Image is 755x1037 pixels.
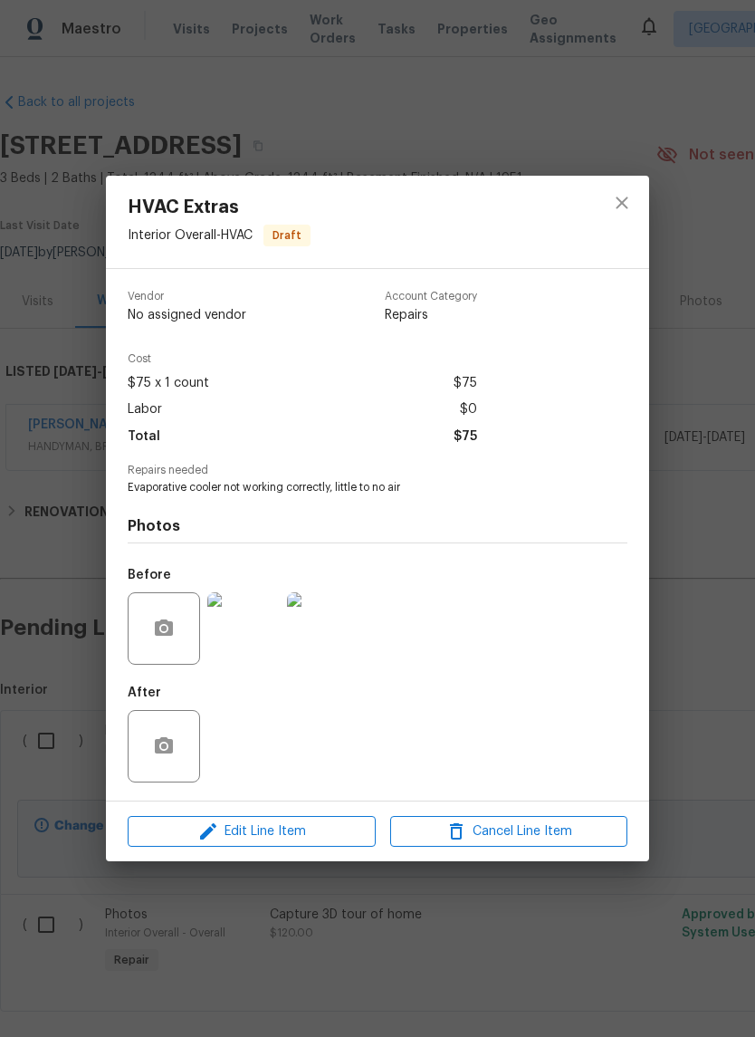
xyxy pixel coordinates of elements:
[385,306,477,324] span: Repairs
[396,821,622,843] span: Cancel Line Item
[128,465,627,476] span: Repairs needed
[128,687,161,699] h5: After
[128,370,209,397] span: $75 x 1 count
[385,291,477,302] span: Account Category
[133,821,370,843] span: Edit Line Item
[128,306,246,324] span: No assigned vendor
[454,424,477,450] span: $75
[128,228,253,241] span: Interior Overall - HVAC
[600,181,644,225] button: close
[128,397,162,423] span: Labor
[460,397,477,423] span: $0
[128,816,376,848] button: Edit Line Item
[128,424,160,450] span: Total
[128,480,578,495] span: Evaporative cooler not working correctly, little to no air
[390,816,627,848] button: Cancel Line Item
[128,291,246,302] span: Vendor
[128,517,627,535] h4: Photos
[454,370,477,397] span: $75
[128,353,477,365] span: Cost
[128,569,171,581] h5: Before
[128,197,311,217] span: HVAC Extras
[265,226,309,245] span: Draft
